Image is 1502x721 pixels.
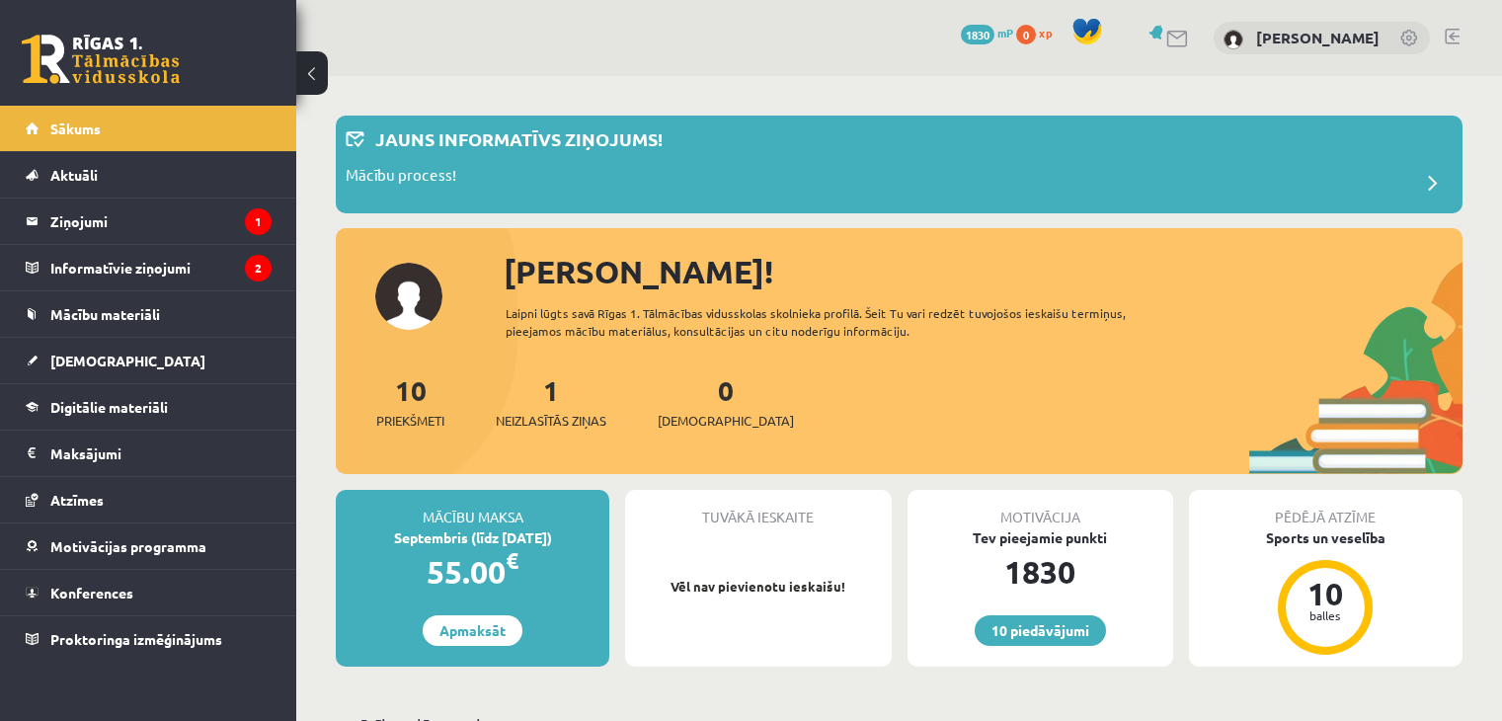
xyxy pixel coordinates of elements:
[1256,28,1380,47] a: [PERSON_NAME]
[50,305,160,323] span: Mācību materiāli
[496,411,606,431] span: Neizlasītās ziņas
[1016,25,1062,40] a: 0 xp
[908,548,1173,596] div: 1830
[26,245,272,290] a: Informatīvie ziņojumi2
[1189,490,1462,527] div: Pēdējā atzīme
[658,411,794,431] span: [DEMOGRAPHIC_DATA]
[1189,527,1462,658] a: Sports un veselība 10 balles
[506,546,518,575] span: €
[50,630,222,648] span: Proktoringa izmēģinājums
[50,166,98,184] span: Aktuāli
[1189,527,1462,548] div: Sports un veselība
[50,431,272,476] legend: Maksājumi
[1039,25,1052,40] span: xp
[50,199,272,244] legend: Ziņojumi
[245,255,272,281] i: 2
[625,490,891,527] div: Tuvākā ieskaite
[1296,609,1355,621] div: balles
[22,35,180,84] a: Rīgas 1. Tālmācības vidusskola
[50,245,272,290] legend: Informatīvie ziņojumi
[504,248,1462,295] div: [PERSON_NAME]!
[506,304,1182,340] div: Laipni lūgts savā Rīgas 1. Tālmācības vidusskolas skolnieka profilā. Šeit Tu vari redzēt tuvojošo...
[423,615,522,646] a: Apmaksāt
[908,490,1173,527] div: Motivācija
[26,616,272,662] a: Proktoringa izmēģinājums
[50,398,168,416] span: Digitālie materiāli
[26,106,272,151] a: Sākums
[26,523,272,569] a: Motivācijas programma
[26,199,272,244] a: Ziņojumi1
[26,384,272,430] a: Digitālie materiāli
[635,577,881,597] p: Vēl nav pievienotu ieskaišu!
[1224,30,1243,49] img: Adriana Skurbe
[50,584,133,601] span: Konferences
[961,25,1013,40] a: 1830 mP
[245,208,272,235] i: 1
[50,537,206,555] span: Motivācijas programma
[376,372,444,431] a: 10Priekšmeti
[26,152,272,198] a: Aktuāli
[961,25,994,44] span: 1830
[50,352,205,369] span: [DEMOGRAPHIC_DATA]
[336,527,609,548] div: Septembris (līdz [DATE])
[1296,578,1355,609] div: 10
[1016,25,1036,44] span: 0
[908,527,1173,548] div: Tev pieejamie punkti
[375,125,663,152] p: Jauns informatīvs ziņojums!
[50,491,104,509] span: Atzīmes
[975,615,1106,646] a: 10 piedāvājumi
[997,25,1013,40] span: mP
[26,570,272,615] a: Konferences
[376,411,444,431] span: Priekšmeti
[50,120,101,137] span: Sākums
[26,338,272,383] a: [DEMOGRAPHIC_DATA]
[346,125,1453,203] a: Jauns informatīvs ziņojums! Mācību process!
[336,548,609,596] div: 55.00
[346,164,456,192] p: Mācību process!
[26,291,272,337] a: Mācību materiāli
[26,431,272,476] a: Maksājumi
[496,372,606,431] a: 1Neizlasītās ziņas
[336,490,609,527] div: Mācību maksa
[658,372,794,431] a: 0[DEMOGRAPHIC_DATA]
[26,477,272,522] a: Atzīmes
